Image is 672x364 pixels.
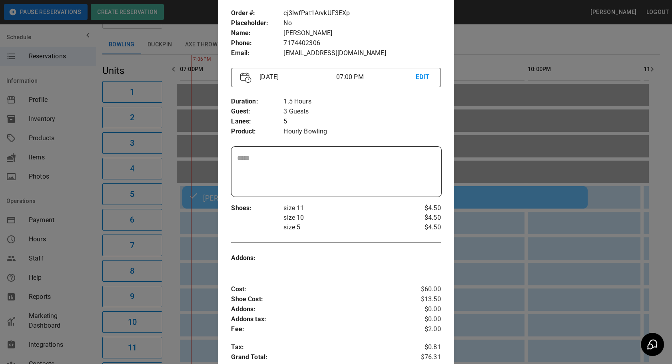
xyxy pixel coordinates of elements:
p: Tax : [231,342,406,352]
p: Placeholder : [231,18,283,28]
p: Addons : [231,253,283,263]
p: 3 Guests [283,107,441,117]
p: $0.00 [406,314,441,324]
p: Shoe Cost : [231,294,406,304]
p: EDIT [416,72,432,82]
p: 1.5 Hours [283,97,441,107]
p: $13.50 [406,294,441,304]
p: cj3IwfPat1ArvkUF3EXp [283,8,441,18]
p: $60.00 [406,284,441,294]
p: Guest : [231,107,283,117]
p: size 5 [283,223,406,232]
p: [DATE] [256,72,336,82]
p: size 11 [283,203,406,213]
p: Addons : [231,304,406,314]
p: Fee : [231,324,406,334]
p: 5 [283,117,441,127]
p: Email : [231,48,283,58]
p: $2.00 [406,324,441,334]
img: Vector [240,72,251,83]
p: $4.50 [406,213,441,223]
p: Phone : [231,38,283,48]
p: Duration : [231,97,283,107]
p: $4.50 [406,223,441,232]
p: [PERSON_NAME] [283,28,441,38]
p: Shoes : [231,203,283,213]
p: Lanes : [231,117,283,127]
p: $4.50 [406,203,441,213]
p: $0.81 [406,342,441,352]
p: $0.00 [406,304,441,314]
p: [EMAIL_ADDRESS][DOMAIN_NAME] [283,48,441,58]
p: size 10 [283,213,406,223]
p: 07:00 PM [336,72,415,82]
p: Addons tax : [231,314,406,324]
p: 7174402306 [283,38,441,48]
p: Hourly Bowling [283,127,441,137]
p: Name : [231,28,283,38]
p: Cost : [231,284,406,294]
p: Order # : [231,8,283,18]
p: No [283,18,441,28]
p: Product : [231,127,283,137]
